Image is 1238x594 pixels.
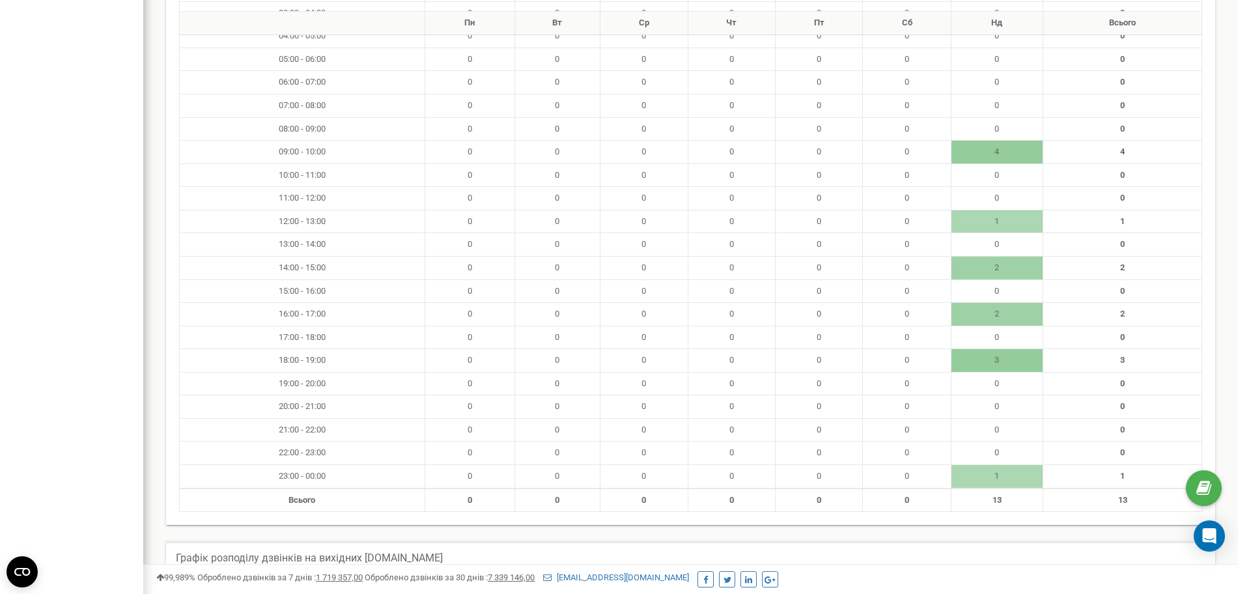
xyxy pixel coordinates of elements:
strong: 0 [1120,447,1125,457]
strong: 0 [1120,286,1125,296]
td: 0 [863,1,951,25]
strong: 0 [1120,425,1125,434]
td: 0 [425,187,514,210]
td: 0 [863,163,951,187]
td: 0 [688,187,775,210]
td: 06:00 - 07:00 [180,71,425,94]
td: 0 [514,303,600,326]
th: Всього [1043,12,1202,35]
td: 0 [863,117,951,141]
td: 0 [775,210,863,233]
td: 0 [951,418,1043,442]
td: 0 [775,395,863,419]
td: 0 [688,71,775,94]
strong: 2 [1120,309,1125,318]
td: 0 [425,465,514,488]
strong: 0 [468,495,472,505]
td: 0 [425,1,514,25]
td: 0 [600,442,688,465]
td: 0 [425,256,514,279]
td: 0 [688,141,775,164]
td: 08:00 - 09:00 [180,117,425,141]
td: 0 [514,395,600,419]
td: 0 [863,187,951,210]
td: 0 [863,233,951,257]
td: 0 [775,233,863,257]
td: 21:00 - 22:00 [180,418,425,442]
td: 0 [514,163,600,187]
div: Open Intercom Messenger [1194,520,1225,552]
td: 0 [514,210,600,233]
th: Вт [514,12,600,35]
td: 0 [863,25,951,48]
td: 4 [951,141,1043,164]
td: 0 [600,141,688,164]
td: 0 [775,349,863,373]
td: 0 [425,418,514,442]
td: 0 [863,48,951,71]
td: 0 [863,141,951,164]
td: 0 [951,395,1043,419]
td: 0 [951,279,1043,303]
td: 0 [425,163,514,187]
strong: 13 [992,495,1002,505]
a: [EMAIL_ADDRESS][DOMAIN_NAME] [543,573,689,582]
strong: 0 [1120,77,1125,87]
td: 0 [600,71,688,94]
th: Пт [775,12,863,35]
td: 0 [775,1,863,25]
strong: 2 [1120,262,1125,272]
td: 0 [600,395,688,419]
td: 0 [863,303,951,326]
td: 10:00 - 11:00 [180,163,425,187]
td: 0 [951,117,1043,141]
td: 2 [951,256,1043,279]
td: 0 [425,117,514,141]
td: 0 [775,25,863,48]
td: 1 [951,465,1043,488]
td: 0 [863,279,951,303]
td: 0 [863,349,951,373]
td: 0 [688,256,775,279]
strong: 0 [817,495,821,505]
td: 0 [688,418,775,442]
strong: 13 [1118,495,1127,505]
td: 0 [688,233,775,257]
td: 0 [688,163,775,187]
h5: Графік розподілу дзвінків на вихідних [DOMAIN_NAME] [176,552,443,564]
strong: Всього [288,495,315,505]
td: 0 [775,303,863,326]
td: 0 [863,256,951,279]
td: 22:00 - 23:00 [180,442,425,465]
td: 0 [688,117,775,141]
strong: 1 [1120,216,1125,226]
td: 0 [514,71,600,94]
td: 0 [514,279,600,303]
td: 0 [425,395,514,419]
td: 0 [425,71,514,94]
td: 0 [688,1,775,25]
td: 0 [688,395,775,419]
td: 0 [951,372,1043,395]
td: 15:00 - 16:00 [180,279,425,303]
td: 0 [425,442,514,465]
td: 0 [425,349,514,373]
td: 0 [688,442,775,465]
strong: 0 [1120,124,1125,134]
td: 0 [863,210,951,233]
span: 99,989% [156,573,195,582]
td: 0 [951,71,1043,94]
strong: 3 [1120,355,1125,365]
td: 0 [425,48,514,71]
td: 3 [951,349,1043,373]
td: 23:00 - 00:00 [180,465,425,488]
strong: 0 [729,495,734,505]
td: 0 [863,372,951,395]
td: 0 [951,187,1043,210]
td: 16:00 - 17:00 [180,303,425,326]
td: 0 [514,48,600,71]
td: 0 [425,326,514,349]
td: 0 [514,349,600,373]
td: 11:00 - 12:00 [180,187,425,210]
td: 0 [600,163,688,187]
